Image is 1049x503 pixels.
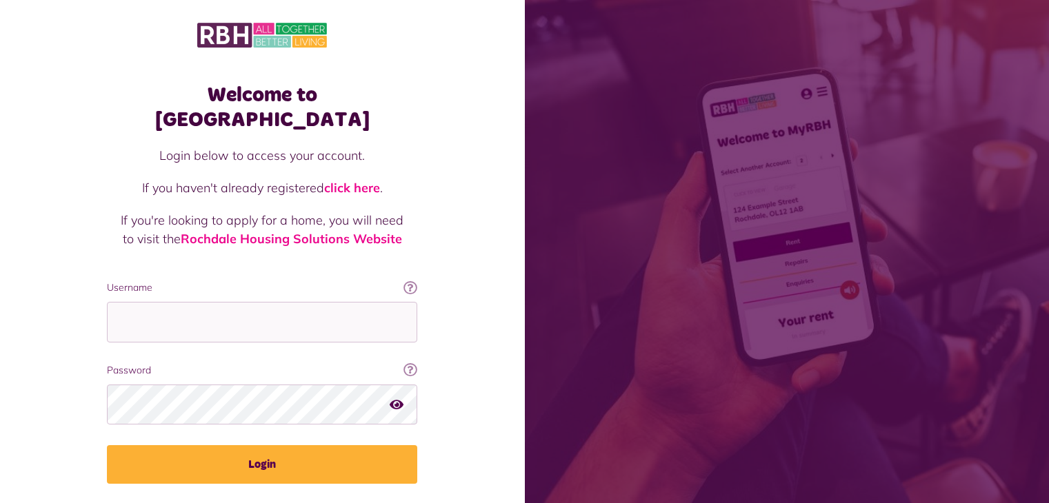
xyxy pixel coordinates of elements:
[181,231,402,247] a: Rochdale Housing Solutions Website
[121,146,403,165] p: Login below to access your account.
[107,280,417,295] label: Username
[324,180,380,196] a: click here
[197,21,327,50] img: MyRBH
[107,445,417,484] button: Login
[121,211,403,248] p: If you're looking to apply for a home, you will need to visit the
[107,363,417,378] label: Password
[121,178,403,197] p: If you haven't already registered .
[107,83,417,132] h1: Welcome to [GEOGRAPHIC_DATA]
